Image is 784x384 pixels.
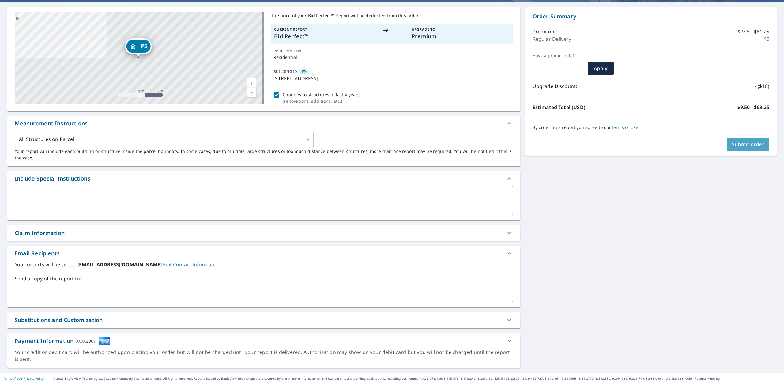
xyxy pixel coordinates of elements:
[533,28,554,35] p: Premium
[533,12,769,21] p: Order Summary
[247,88,256,97] a: Current Level 17, Zoom Out
[99,337,110,345] img: cardImage
[755,82,769,90] p: - ($18)
[15,229,65,237] div: Claim Information
[15,249,60,257] div: Email Recipients
[163,261,222,268] a: EditContactInfo
[77,261,163,268] b: [EMAIL_ADDRESS][DOMAIN_NAME]
[141,44,148,48] span: PS
[125,38,152,57] div: Dropped pin, building PS, Residential property, 10441 Spring St Fenton, MI 48430
[7,333,520,349] div: Payment InformationXXXX2007cardImage
[15,131,314,148] div: All Structures on Parcel
[15,316,103,324] div: Substitutions and Customization
[15,349,513,363] div: Your credit or debit card will be authorized upon placing your order, but will not be charged unt...
[15,148,513,161] p: Your report will include each building or structure inside the parcel boundary. In some cases, du...
[533,53,585,59] label: Have a promo code?
[727,138,770,151] button: Submit order
[588,62,614,75] button: Apply
[533,125,769,130] p: By ordering a report you agree to our
[3,377,44,380] p: |
[764,35,769,43] p: $0
[273,54,510,60] p: Residential
[15,275,513,282] label: Send a copy of the report to:
[7,171,520,186] div: Include Special Instructions
[24,376,44,381] a: Privacy Policy
[593,65,609,72] span: Apply
[273,75,510,82] p: [STREET_ADDRESS]
[7,246,520,261] div: Email Recipients
[247,78,256,88] a: Current Level 17, Zoom In
[7,116,520,131] div: Measurement Instructions
[302,69,306,74] span: PS
[15,337,110,345] div: Payment Information
[274,32,372,40] p: Bid Perfect™
[412,32,510,40] p: Premium
[53,376,781,381] p: © 2025 Eagle View Technologies, Inc. and Pictometry International Corp. All Rights Reserved. Repo...
[611,124,639,130] a: Terms of Use
[273,48,510,54] p: PROPERTY TYPE
[3,376,22,381] a: Terms of Use
[533,104,651,111] p: Estimated Total (USD):
[76,337,96,345] div: XXXX2007
[15,119,88,127] div: Measurement Instructions
[273,69,297,74] p: BUILDING ID
[732,141,765,148] span: Submit order
[283,98,360,104] p: ( renovations, additions, etc. )
[274,27,372,32] p: Current Report
[533,35,571,43] p: Regular Delivery
[737,104,769,111] p: $9.50 - $63.25
[271,12,513,19] p: The price of your Bid Perfect™ Report will be deducted from this order.
[533,82,651,90] p: Upgrade Discount:
[15,261,513,268] label: Your reports will be sent to
[15,174,90,183] div: Include Special Instructions
[7,225,520,241] div: Claim Information
[737,28,769,35] p: $27.5 - $81.25
[283,91,360,98] p: Changes to structures in last 4 years
[7,312,520,328] div: Substitutions and Customization
[412,27,510,32] p: Upgrade To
